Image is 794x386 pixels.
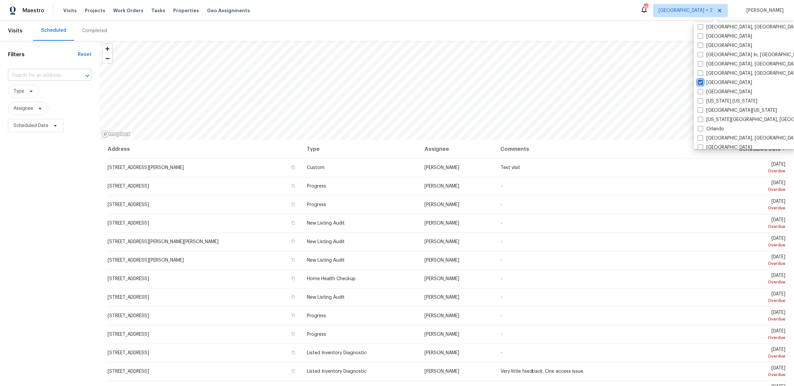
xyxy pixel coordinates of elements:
span: [PERSON_NAME] [424,239,459,244]
span: [PERSON_NAME] [424,314,459,318]
span: Tasks [151,8,165,13]
span: [GEOGRAPHIC_DATA] + 2 [659,7,713,14]
span: - [501,295,502,300]
span: - [501,351,502,355]
span: Zoom in [103,44,112,54]
span: Listed Inventory Diagnostic [307,351,367,355]
span: - [501,332,502,337]
button: Copy Address [290,294,296,300]
span: [STREET_ADDRESS] [108,314,149,318]
span: [DATE] [704,181,786,193]
span: Assignee [14,105,33,112]
div: Overdue [704,223,786,230]
h1: Filters [8,51,78,58]
span: [STREET_ADDRESS][PERSON_NAME] [108,165,184,170]
span: Progress [307,184,326,189]
span: [DATE] [704,218,786,230]
button: Copy Address [290,201,296,207]
button: Copy Address [290,276,296,281]
button: Copy Address [290,164,296,170]
span: - [501,239,502,244]
span: [PERSON_NAME] [424,351,459,355]
span: [DATE] [704,199,786,211]
span: - [501,184,502,189]
span: [DATE] [704,366,786,378]
div: Overdue [704,260,786,267]
span: Type [14,88,24,95]
span: [STREET_ADDRESS] [108,295,149,300]
span: Visits [63,7,77,14]
span: Geo Assignments [207,7,250,14]
span: Custom [307,165,324,170]
span: Visits [8,23,23,38]
div: Overdue [704,316,786,322]
button: Copy Address [290,220,296,226]
button: Copy Address [290,350,296,356]
span: [DATE] [704,255,786,267]
span: Test visit [501,165,520,170]
span: Projects [85,7,105,14]
span: New Listing Audit [307,239,345,244]
div: Overdue [704,297,786,304]
span: Progress [307,314,326,318]
div: Overdue [704,242,786,248]
span: [STREET_ADDRESS] [108,332,149,337]
label: [US_STATE] [US_STATE] [698,98,758,105]
span: [STREET_ADDRESS] [108,184,149,189]
div: Overdue [704,279,786,285]
div: Completed [82,27,107,34]
span: [PERSON_NAME] [424,277,459,281]
span: [DATE] [704,236,786,248]
span: [DATE] [704,162,786,174]
span: Progress [307,202,326,207]
label: [GEOGRAPHIC_DATA] [698,89,752,95]
button: Open [83,71,92,80]
th: Comments [495,140,699,158]
span: Scheduled Date [14,122,48,129]
span: New Listing Audit [307,221,345,226]
span: [STREET_ADDRESS][PERSON_NAME] [108,258,184,263]
span: [PERSON_NAME] [424,369,459,374]
span: Home Health Checkup [307,277,356,281]
input: Search for an address... [8,70,73,81]
div: Overdue [704,334,786,341]
span: [PERSON_NAME] [424,295,459,300]
span: [STREET_ADDRESS] [108,351,149,355]
button: Copy Address [290,257,296,263]
label: Orlando [698,126,724,132]
span: [STREET_ADDRESS] [108,202,149,207]
div: Overdue [704,353,786,360]
span: - [501,202,502,207]
span: [PERSON_NAME] [424,165,459,170]
button: Zoom out [103,54,112,63]
span: Properties [173,7,199,14]
th: Type [302,140,419,158]
div: 145 [644,4,648,11]
canvas: Map [99,41,788,140]
div: Overdue [704,205,786,211]
span: [PERSON_NAME] [424,258,459,263]
span: [DATE] [704,292,786,304]
span: [PERSON_NAME] [424,184,459,189]
span: - [501,277,502,281]
span: [PERSON_NAME] [424,221,459,226]
span: - [501,221,502,226]
span: Very little feedback. One access issue. [501,369,584,374]
span: [DATE] [704,347,786,360]
span: Listed Inventory Diagnostic [307,369,367,374]
label: [GEOGRAPHIC_DATA] [698,79,752,86]
span: New Listing Audit [307,295,345,300]
label: [GEOGRAPHIC_DATA] [698,144,752,151]
button: Copy Address [290,368,296,374]
label: [GEOGRAPHIC_DATA][US_STATE] [698,107,777,114]
span: - [501,314,502,318]
label: [GEOGRAPHIC_DATA] [698,42,752,49]
button: Copy Address [290,331,296,337]
span: [PERSON_NAME] [424,202,459,207]
th: Scheduled Date ↑ [699,140,786,158]
span: [STREET_ADDRESS][PERSON_NAME][PERSON_NAME] [108,239,219,244]
span: New Listing Audit [307,258,345,263]
th: Assignee [419,140,495,158]
span: [STREET_ADDRESS] [108,221,149,226]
